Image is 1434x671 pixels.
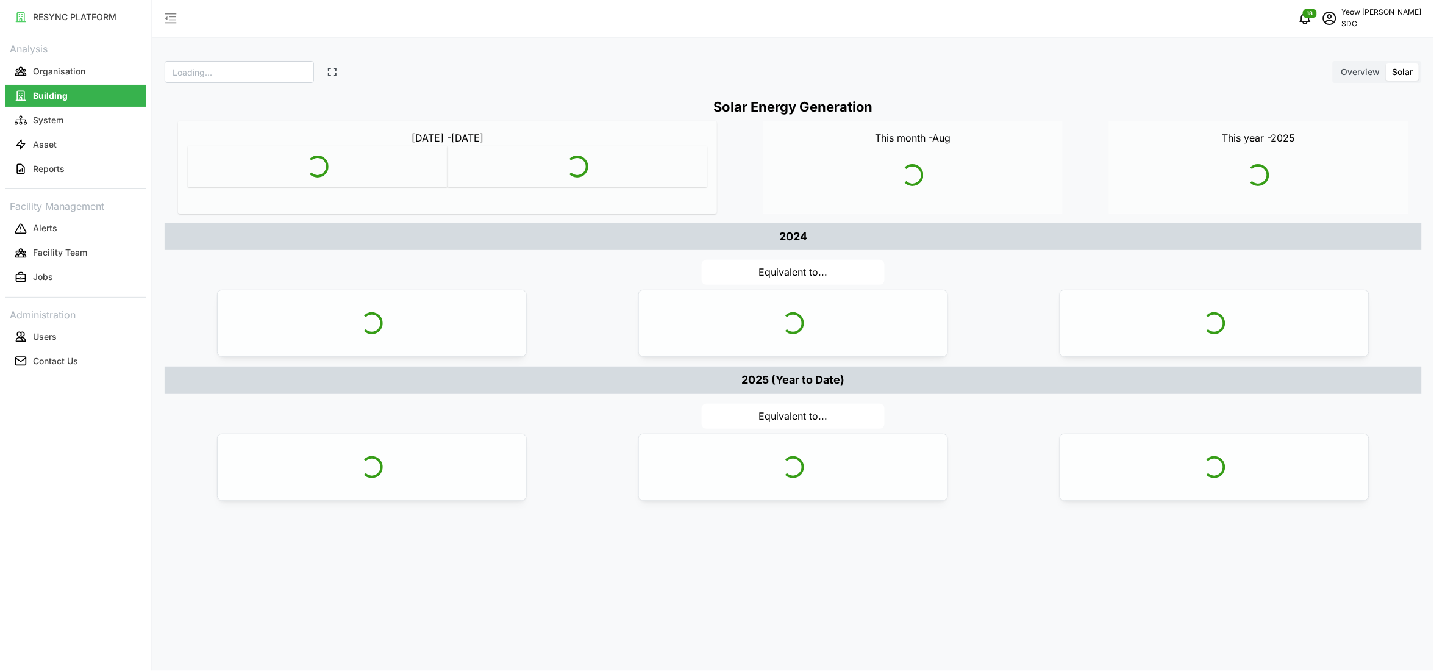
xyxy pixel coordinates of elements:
[773,131,1054,146] p: This month - Aug
[5,85,146,107] button: Building
[5,134,146,156] button: Asset
[5,60,146,82] button: Organisation
[5,39,146,57] p: Analysis
[1307,9,1314,18] span: 18
[33,11,116,23] p: RESYNC PLATFORM
[5,265,146,290] a: Jobs
[5,158,146,180] button: Reports
[5,305,146,323] p: Administration
[5,326,146,348] button: Users
[5,109,146,131] button: System
[5,350,146,372] button: Contact Us
[5,5,146,29] a: RESYNC PLATFORM
[702,404,885,429] p: Equivalent to...
[5,349,146,373] a: Contact Us
[33,114,63,126] p: System
[5,157,146,181] a: Reports
[33,163,65,175] p: Reports
[33,355,78,367] p: Contact Us
[188,131,707,146] p: [DATE] - [DATE]
[1341,66,1380,77] span: Overview
[165,61,314,83] input: Loading...
[5,267,146,289] button: Jobs
[5,217,146,241] a: Alerts
[5,242,146,264] button: Facility Team
[165,90,1422,117] h3: Solar Energy Generation
[5,132,146,157] a: Asset
[5,59,146,84] a: Organisation
[33,222,57,234] p: Alerts
[33,331,57,343] p: Users
[1342,18,1422,30] p: SDC
[1318,6,1342,30] button: schedule
[5,325,146,349] a: Users
[1119,131,1399,146] p: This year - 2025
[1393,66,1413,77] span: Solar
[5,218,146,240] button: Alerts
[742,371,845,389] p: 2025 (Year to Date)
[1342,7,1422,18] p: Yeow [PERSON_NAME]
[1293,6,1318,30] button: notifications
[33,138,57,151] p: Asset
[33,90,68,102] p: Building
[324,63,341,81] button: Enter full screen
[33,271,53,283] p: Jobs
[5,241,146,265] a: Facility Team
[5,108,146,132] a: System
[33,246,87,259] p: Facility Team
[5,84,146,108] a: Building
[779,228,807,246] p: 2024
[5,6,146,28] button: RESYNC PLATFORM
[5,196,146,214] p: Facility Management
[702,260,885,285] p: Equivalent to...
[33,65,85,77] p: Organisation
